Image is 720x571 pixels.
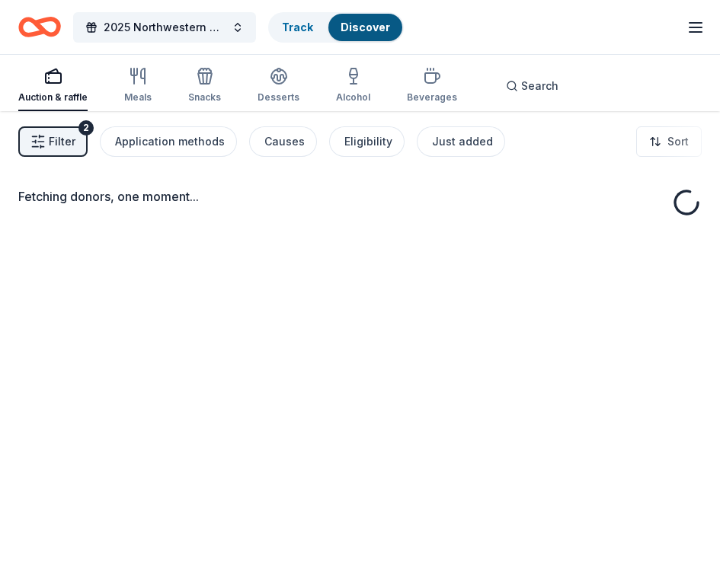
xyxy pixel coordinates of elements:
button: Sort [636,126,702,157]
button: TrackDiscover [268,12,404,43]
div: Eligibility [344,132,392,151]
button: Just added [417,126,505,157]
button: Eligibility [329,126,405,157]
span: Filter [49,132,75,151]
div: Application methods [115,132,225,151]
button: Beverages [407,61,457,111]
div: Meals [124,91,152,104]
button: Application methods [100,126,237,157]
button: Desserts [258,61,299,111]
span: Search [521,77,558,95]
a: Home [18,9,61,45]
a: Discover [341,21,390,33]
div: Auction & raffle [18,91,88,104]
div: Desserts [258,91,299,104]
div: Beverages [407,91,457,104]
button: Search [494,71,571,101]
a: Track [282,21,313,33]
button: Meals [124,61,152,111]
div: Fetching donors, one moment... [18,187,702,206]
span: 2025 Northwestern University Dance Marathon Alumni Gala [104,18,226,37]
button: Snacks [188,61,221,111]
div: Just added [432,132,493,151]
div: Causes [264,132,305,151]
div: Alcohol [336,91,370,104]
button: Alcohol [336,61,370,111]
button: Auction & raffle [18,61,88,111]
button: 2025 Northwestern University Dance Marathon Alumni Gala [73,12,256,43]
button: Filter2 [18,126,88,157]
div: Snacks [188,91,221,104]
span: Sort [667,132,689,151]
div: 2 [78,120,94,136]
button: Causes [249,126,317,157]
